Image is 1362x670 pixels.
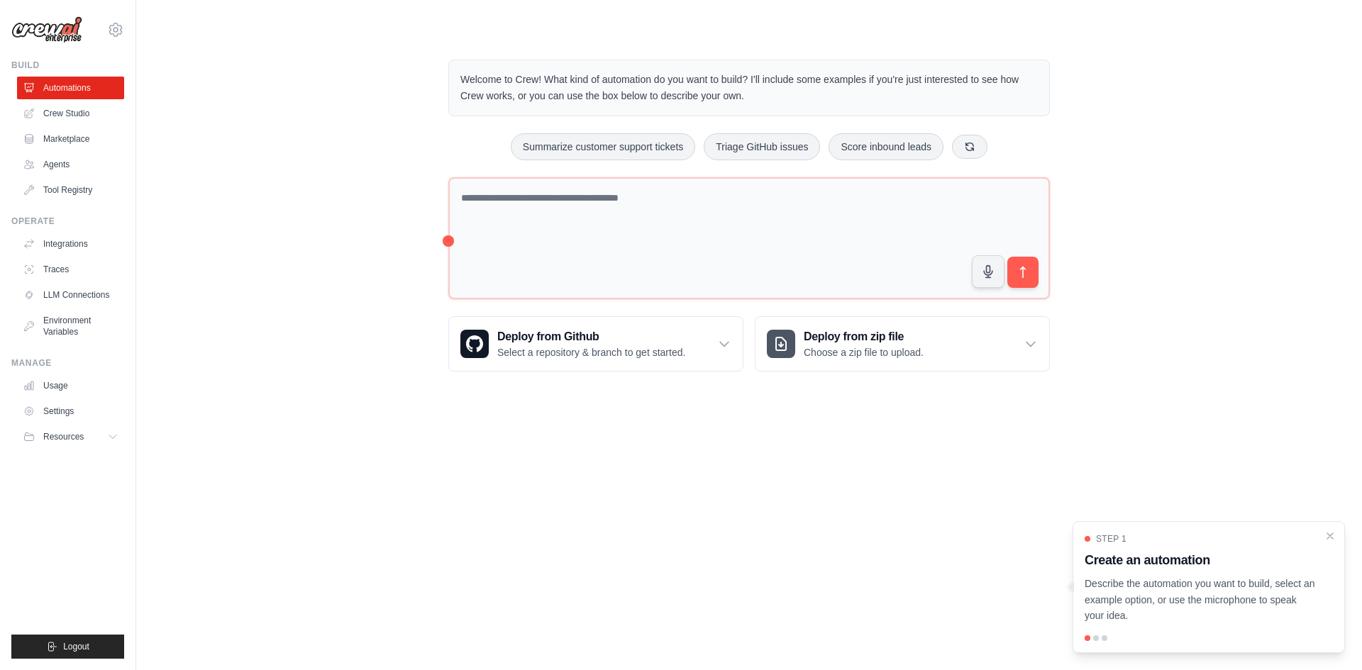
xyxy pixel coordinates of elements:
span: Resources [43,431,84,442]
span: Logout [63,641,89,652]
a: Settings [17,400,124,423]
a: Tool Registry [17,179,124,201]
iframe: Chat Widget [1291,602,1362,670]
img: Logo [11,16,82,43]
span: Step 1 [1096,533,1126,545]
a: LLM Connections [17,284,124,306]
p: Describe the automation you want to build, select an example option, or use the microphone to spe... [1085,576,1316,624]
h3: Deploy from zip file [804,328,924,345]
a: Crew Studio [17,102,124,125]
h3: Deploy from Github [497,328,685,345]
button: Logout [11,635,124,659]
a: Traces [17,258,124,281]
button: Close walkthrough [1324,530,1336,542]
button: Score inbound leads [829,133,943,160]
a: Integrations [17,233,124,255]
p: Select a repository & branch to get started. [497,345,685,359]
h3: Create an automation [1085,550,1316,570]
a: Marketplace [17,128,124,150]
button: Resources [17,425,124,448]
a: Agents [17,153,124,176]
button: Summarize customer support tickets [511,133,695,160]
div: Build [11,60,124,71]
a: Automations [17,77,124,99]
div: Operate [11,216,124,227]
a: Usage [17,374,124,397]
button: Triage GitHub issues [704,133,820,160]
div: Manage [11,357,124,369]
p: Welcome to Crew! What kind of automation do you want to build? I'll include some examples if you'... [460,72,1038,104]
a: Environment Variables [17,309,124,343]
p: Choose a zip file to upload. [804,345,924,359]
